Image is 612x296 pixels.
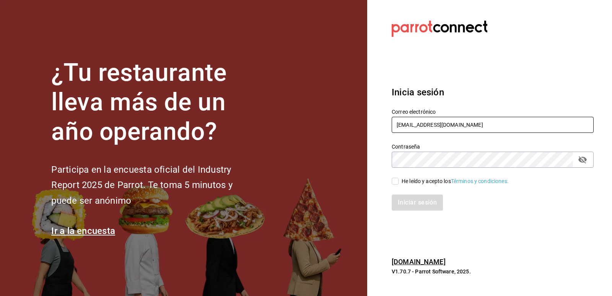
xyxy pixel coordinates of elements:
[51,162,258,209] h2: Participa en la encuesta oficial del Industry Report 2025 de Parrot. Te toma 5 minutos y puede se...
[392,144,594,149] label: Contraseña
[51,226,115,236] a: Ir a la encuesta
[392,109,594,114] label: Correo electrónico
[402,177,509,185] div: He leído y acepto los
[451,178,509,184] a: Términos y condiciones.
[576,153,589,166] button: passwordField
[392,85,594,99] h3: Inicia sesión
[51,58,258,146] h1: ¿Tu restaurante lleva más de un año operando?
[392,268,594,275] p: V1.70.7 - Parrot Software, 2025.
[392,117,594,133] input: Ingresa tu correo electrónico
[392,258,446,266] a: [DOMAIN_NAME]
